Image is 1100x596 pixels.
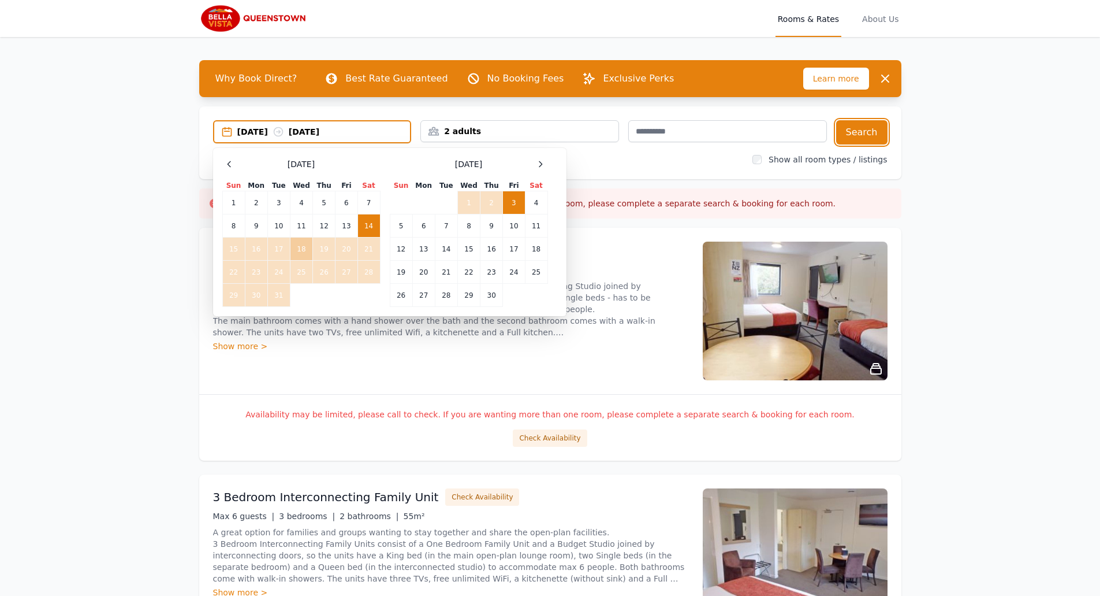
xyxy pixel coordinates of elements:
[245,238,267,261] td: 16
[288,158,315,170] span: [DATE]
[457,214,480,238] td: 8
[222,238,245,261] td: 15
[513,430,587,447] button: Check Availability
[412,180,435,191] th: Mon
[457,180,480,191] th: Wed
[480,214,503,238] td: 9
[503,180,525,191] th: Fri
[222,284,245,307] td: 29
[390,261,412,284] td: 19
[412,261,435,284] td: 20
[222,261,245,284] td: 22
[267,214,290,238] td: 10
[290,191,312,214] td: 4
[445,488,519,506] button: Check Availability
[345,72,448,86] p: Best Rate Guaranteed
[412,214,435,238] td: 6
[267,191,290,214] td: 3
[480,238,503,261] td: 16
[222,214,245,238] td: 8
[404,512,425,521] span: 55m²
[313,180,335,191] th: Thu
[457,261,480,284] td: 22
[503,214,525,238] td: 10
[803,68,869,90] span: Learn more
[357,180,380,191] th: Sat
[390,180,412,191] th: Sun
[267,180,290,191] th: Tue
[213,527,689,584] p: A great option for families and groups wanting to stay together and share the open-plan facilitie...
[390,284,412,307] td: 26
[487,72,564,86] p: No Booking Fees
[480,191,503,214] td: 2
[222,180,245,191] th: Sun
[457,238,480,261] td: 15
[335,180,357,191] th: Fri
[340,512,398,521] span: 2 bathrooms |
[357,261,380,284] td: 28
[335,261,357,284] td: 27
[435,214,457,238] td: 7
[245,180,267,191] th: Mon
[457,191,480,214] td: 1
[435,238,457,261] td: 14
[390,238,412,261] td: 12
[525,261,547,284] td: 25
[245,261,267,284] td: 23
[279,512,335,521] span: 3 bedrooms |
[357,214,380,238] td: 14
[267,238,290,261] td: 17
[503,261,525,284] td: 24
[769,155,887,164] label: Show all room types / listings
[199,5,310,32] img: Bella Vista Queenstown
[421,125,618,137] div: 2 adults
[313,191,335,214] td: 5
[313,214,335,238] td: 12
[390,214,412,238] td: 5
[435,284,457,307] td: 28
[222,191,245,214] td: 1
[290,238,312,261] td: 18
[290,180,312,191] th: Wed
[267,261,290,284] td: 24
[480,180,503,191] th: Thu
[335,191,357,214] td: 6
[290,261,312,284] td: 25
[290,214,312,238] td: 11
[525,214,547,238] td: 11
[313,238,335,261] td: 19
[480,284,503,307] td: 30
[412,284,435,307] td: 27
[313,261,335,284] td: 26
[213,489,439,505] h3: 3 Bedroom Interconnecting Family Unit
[503,191,525,214] td: 3
[213,409,888,420] p: Availability may be limited, please call to check. If you are wanting more than one room, please ...
[480,261,503,284] td: 23
[435,180,457,191] th: Tue
[836,120,888,145] button: Search
[267,284,290,307] td: 31
[525,180,547,191] th: Sat
[457,284,480,307] td: 29
[435,261,457,284] td: 21
[455,158,482,170] span: [DATE]
[357,238,380,261] td: 21
[206,67,307,90] span: Why Book Direct?
[603,72,674,86] p: Exclusive Perks
[525,238,547,261] td: 18
[237,126,411,138] div: [DATE] [DATE]
[335,214,357,238] td: 13
[412,238,435,261] td: 13
[525,191,547,214] td: 4
[245,214,267,238] td: 9
[357,191,380,214] td: 7
[213,512,275,521] span: Max 6 guests |
[335,238,357,261] td: 20
[245,191,267,214] td: 2
[503,238,525,261] td: 17
[245,284,267,307] td: 30
[213,340,689,352] div: Show more >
